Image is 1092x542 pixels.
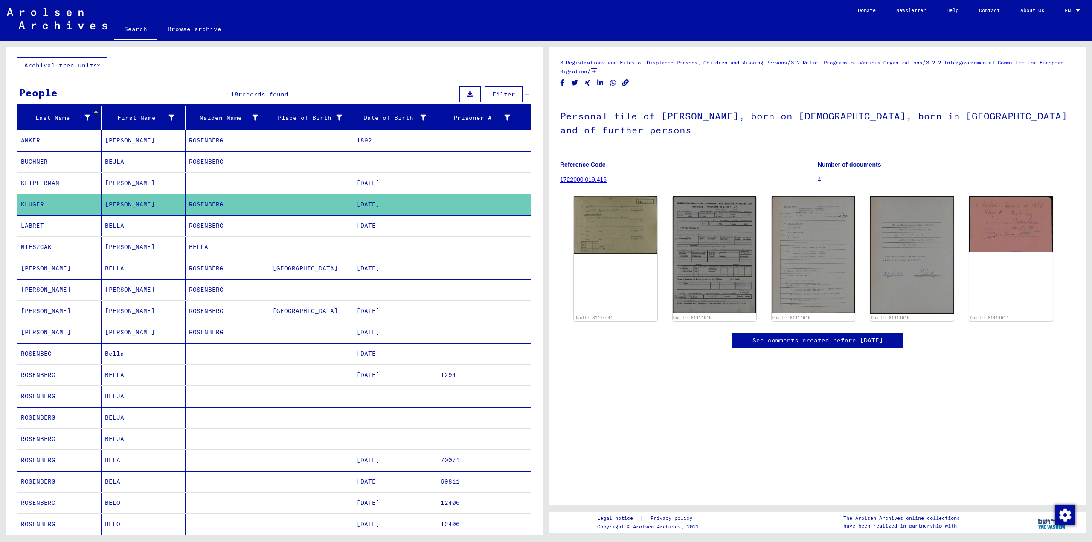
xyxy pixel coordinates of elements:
span: 118 [227,90,238,98]
mat-cell: ROSENBERG [186,151,270,172]
a: See comments created before [DATE] [752,336,883,345]
mat-cell: [DATE] [353,194,437,215]
div: Maiden Name [189,113,258,122]
p: have been realized in partnership with [843,522,960,530]
mat-cell: [DATE] [353,322,437,343]
a: Browse archive [157,19,232,39]
img: 001.jpg [673,196,756,313]
div: | [597,514,703,523]
mat-cell: BELA [102,471,186,492]
button: Share on LinkedIn [596,78,605,88]
mat-cell: BELLA [102,365,186,385]
mat-cell: [PERSON_NAME] [102,237,186,258]
a: Legal notice [597,514,640,523]
mat-cell: 12406 [437,493,531,513]
img: Change consent [1055,505,1075,525]
mat-cell: Bella [102,343,186,364]
mat-cell: [DATE] [353,450,437,471]
mat-cell: [PERSON_NAME] [17,301,102,322]
mat-cell: [PERSON_NAME] [17,279,102,300]
span: / [587,67,591,75]
mat-cell: ROSENBERG [17,365,102,385]
span: / [922,58,926,66]
b: Number of documents [818,161,881,168]
span: Filter [492,90,515,98]
mat-cell: ROSENBERG [17,514,102,535]
a: Search [114,19,157,41]
button: Share on Xing [583,78,592,88]
div: Place of Birth [273,113,342,122]
div: Prisoner # [441,113,510,122]
mat-cell: BELA [102,450,186,471]
span: / [787,58,791,66]
mat-cell: [PERSON_NAME] [102,130,186,151]
a: 3.2 Relief Programs of Various Organizations [791,59,922,66]
div: Last Name [21,111,101,125]
mat-cell: [DATE] [353,343,437,364]
mat-cell: MIESZCAK [17,237,102,258]
button: Share on WhatsApp [609,78,618,88]
a: 1722000 019.416 [560,176,607,183]
mat-cell: ROSENBERG [17,407,102,428]
mat-cell: [DATE] [353,493,437,513]
mat-cell: 1294 [437,365,531,385]
mat-cell: [GEOGRAPHIC_DATA] [269,258,353,279]
mat-cell: [PERSON_NAME] [17,258,102,279]
span: EN [1065,8,1074,14]
mat-cell: [DATE] [353,258,437,279]
mat-cell: [PERSON_NAME] [17,322,102,343]
img: 001.jpg [574,196,657,254]
mat-cell: [DATE] [353,215,437,236]
mat-cell: BELJA [102,407,186,428]
mat-cell: ROSENBERG [186,194,270,215]
mat-cell: [DATE] [353,365,437,385]
button: Copy link [621,78,630,88]
mat-cell: BELO [102,514,186,535]
mat-cell: ROSENBERG [17,450,102,471]
mat-cell: [PERSON_NAME] [102,194,186,215]
mat-header-cell: First Name [102,106,186,130]
mat-cell: 1892 [353,130,437,151]
mat-cell: BELJA [102,429,186,449]
mat-cell: ROSENBERG [186,279,270,300]
a: DocID: 81414646 [871,315,909,320]
a: DocID: 81414644 [575,315,613,320]
div: Change consent [1054,504,1075,525]
a: Privacy policy [644,514,703,523]
mat-cell: [PERSON_NAME] [102,173,186,194]
mat-cell: ROSENBERG [186,322,270,343]
mat-header-cell: Date of Birth [353,106,437,130]
mat-cell: [DATE] [353,173,437,194]
mat-cell: [PERSON_NAME] [102,301,186,322]
mat-cell: BELO [102,493,186,513]
img: 002.jpg [870,196,954,314]
span: records found [238,90,288,98]
mat-cell: KLIPFERMAN [17,173,102,194]
div: People [19,85,58,100]
mat-cell: 69811 [437,471,531,492]
img: Arolsen_neg.svg [7,8,107,29]
a: 3 Registrations and Files of Displaced Persons, Children and Missing Persons [560,59,787,66]
mat-cell: [DATE] [353,514,437,535]
b: Reference Code [560,161,606,168]
mat-cell: BELJA [102,386,186,407]
mat-cell: ROSENBERG [186,301,270,322]
mat-cell: ROSENBERG [17,386,102,407]
mat-cell: [GEOGRAPHIC_DATA] [269,301,353,322]
mat-cell: ROSENBEG [17,343,102,364]
mat-header-cell: Maiden Name [186,106,270,130]
mat-cell: ROSENBERG [17,471,102,492]
div: Date of Birth [357,111,437,125]
h1: Personal file of [PERSON_NAME], born on [DEMOGRAPHIC_DATA], born in [GEOGRAPHIC_DATA] and of furt... [560,96,1075,148]
mat-cell: [PERSON_NAME] [102,322,186,343]
p: Copyright © Arolsen Archives, 2021 [597,523,703,530]
p: 4 [818,175,1075,184]
mat-cell: ROSENBERG [186,215,270,236]
div: First Name [105,111,185,125]
div: Prisoner # [441,111,521,125]
mat-cell: ANKER [17,130,102,151]
img: 001.jpg [772,196,855,313]
mat-cell: [DATE] [353,301,437,322]
button: Share on Facebook [558,78,567,88]
mat-cell: KLUGER [17,194,102,215]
